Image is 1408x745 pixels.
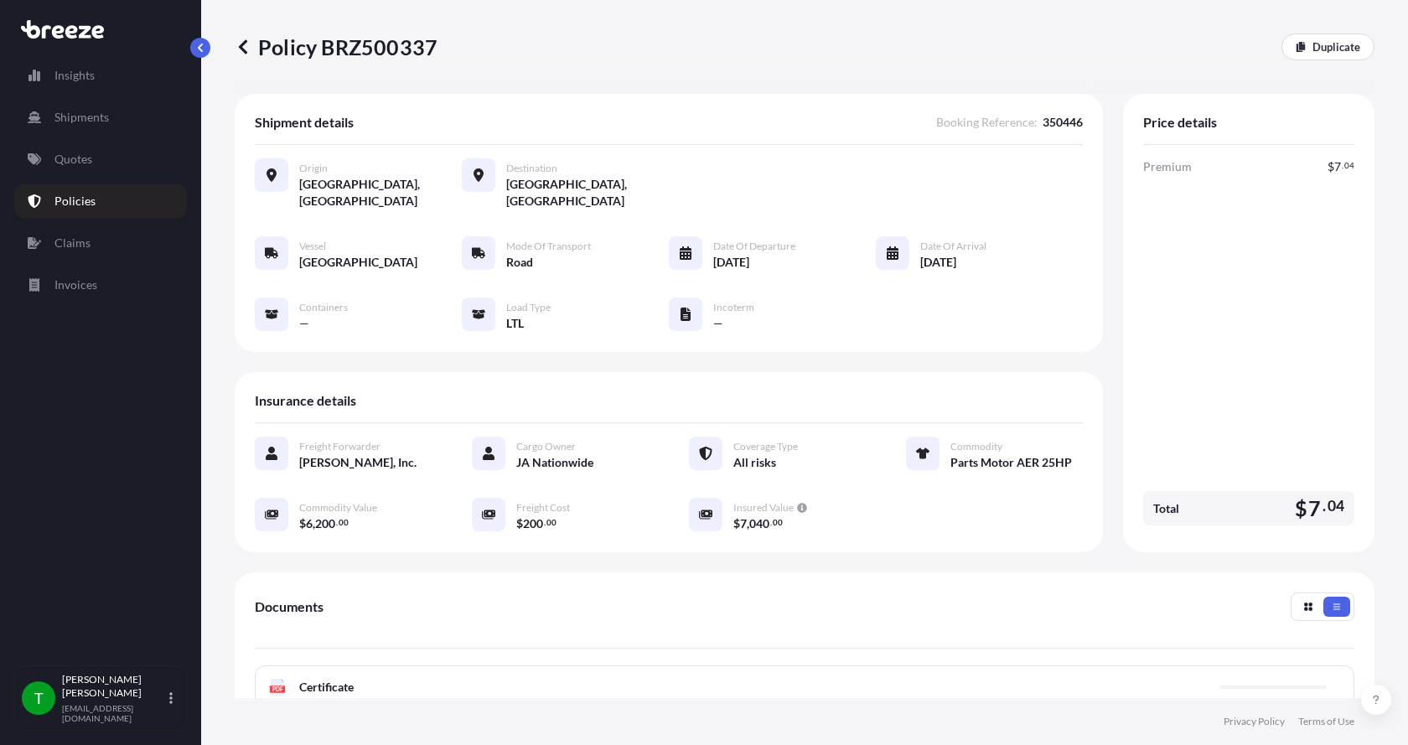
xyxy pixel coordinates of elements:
[747,518,749,530] span: ,
[54,277,97,293] p: Invoices
[1344,163,1354,168] span: 04
[1323,501,1326,511] span: .
[299,162,328,175] span: Origin
[299,315,309,332] span: —
[313,518,315,530] span: ,
[299,254,417,271] span: [GEOGRAPHIC_DATA]
[1143,158,1192,175] span: Premium
[506,315,524,332] span: LTL
[255,114,354,131] span: Shipment details
[299,679,354,696] span: Certificate
[749,518,769,530] span: 040
[544,520,546,525] span: .
[299,518,306,530] span: $
[62,673,166,700] p: [PERSON_NAME] [PERSON_NAME]
[516,440,576,453] span: Cargo Owner
[54,193,96,210] p: Policies
[54,109,109,126] p: Shipments
[1043,114,1083,131] span: 350446
[299,501,377,515] span: Commodity Value
[1281,34,1374,60] a: Duplicate
[62,703,166,723] p: [EMAIL_ADDRESS][DOMAIN_NAME]
[54,67,95,84] p: Insights
[506,176,669,210] span: [GEOGRAPHIC_DATA], [GEOGRAPHIC_DATA]
[1328,161,1334,173] span: $
[14,184,187,218] a: Policies
[733,501,794,515] span: Insured Value
[733,454,776,471] span: All risks
[299,440,380,453] span: Freight Forwarder
[516,518,523,530] span: $
[339,520,349,525] span: 00
[1153,500,1179,517] span: Total
[713,254,749,271] span: [DATE]
[713,301,754,314] span: Incoterm
[1308,498,1321,519] span: 7
[255,392,356,409] span: Insurance details
[1295,498,1307,519] span: $
[516,501,570,515] span: Freight Cost
[733,518,740,530] span: $
[14,268,187,302] a: Invoices
[920,254,956,271] span: [DATE]
[14,101,187,134] a: Shipments
[950,440,1002,453] span: Commodity
[336,520,338,525] span: .
[1298,715,1354,728] a: Terms of Use
[713,240,795,253] span: Date of Departure
[1312,39,1360,55] p: Duplicate
[1342,163,1343,168] span: .
[733,440,798,453] span: Coverage Type
[54,235,91,251] p: Claims
[523,518,543,530] span: 200
[920,240,986,253] span: Date of Arrival
[235,34,437,60] p: Policy BRZ500337
[299,454,417,471] span: [PERSON_NAME], Inc.
[1143,114,1217,131] span: Price details
[255,598,324,615] span: Documents
[546,520,556,525] span: 00
[54,151,92,168] p: Quotes
[773,520,783,525] span: 00
[1334,161,1341,173] span: 7
[770,520,772,525] span: .
[306,518,313,530] span: 6
[516,454,593,471] span: JA Nationwide
[936,114,1038,131] span: Booking Reference :
[1224,715,1285,728] a: Privacy Policy
[506,254,533,271] span: Road
[1328,501,1344,511] span: 04
[14,226,187,260] a: Claims
[950,454,1072,471] span: Parts Motor AER 25HP
[506,240,591,253] span: Mode of Transport
[315,518,335,530] span: 200
[14,59,187,92] a: Insights
[299,176,462,210] span: [GEOGRAPHIC_DATA], [GEOGRAPHIC_DATA]
[713,315,723,332] span: —
[740,518,747,530] span: 7
[299,240,326,253] span: Vessel
[272,686,283,692] text: PDF
[34,690,44,706] span: T
[14,142,187,176] a: Quotes
[299,301,348,314] span: Containers
[506,301,551,314] span: Load Type
[506,162,557,175] span: Destination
